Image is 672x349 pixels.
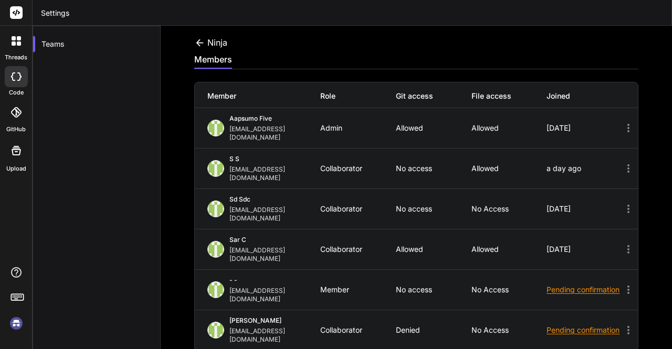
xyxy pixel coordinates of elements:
[396,245,471,253] p: Allowed
[320,326,396,334] div: Collaborator
[471,164,547,173] p: Allowed
[471,285,547,294] p: No access
[229,114,272,122] span: Aapsumo five
[396,205,471,213] p: No access
[471,91,547,101] div: File access
[207,281,224,298] img: profile_image
[471,326,547,334] p: No access
[547,205,622,213] div: [DATE]
[320,164,396,173] div: Collaborator
[547,245,622,253] div: [DATE]
[547,91,622,101] div: Joined
[547,284,622,295] div: Pending confirmation
[6,164,26,173] label: Upload
[471,124,547,132] p: Allowed
[207,322,224,339] img: profile_image
[229,195,250,203] span: sd sdc
[229,287,321,303] div: [EMAIL_ADDRESS][DOMAIN_NAME]
[320,245,396,253] div: Collaborator
[547,124,622,132] div: [DATE]
[229,316,281,324] span: [PERSON_NAME]
[207,200,224,217] img: profile_image
[396,326,471,334] p: Denied
[229,327,321,344] div: [EMAIL_ADDRESS][DOMAIN_NAME]
[194,36,227,49] div: Ninja
[9,88,24,97] label: code
[229,206,321,223] div: [EMAIL_ADDRESS][DOMAIN_NAME]
[396,124,471,132] p: Allowed
[229,276,237,284] span: - -
[229,155,239,163] span: s s
[320,91,396,101] div: Role
[229,125,321,142] div: [EMAIL_ADDRESS][DOMAIN_NAME]
[547,325,622,335] div: Pending confirmation
[207,91,321,101] div: Member
[471,245,547,253] p: Allowed
[320,124,396,132] div: Admin
[229,246,321,263] div: [EMAIL_ADDRESS][DOMAIN_NAME]
[33,33,160,56] div: Teams
[207,160,224,177] img: profile_image
[7,314,25,332] img: signin
[229,165,321,182] div: [EMAIL_ADDRESS][DOMAIN_NAME]
[207,241,224,258] img: profile_image
[320,285,396,294] div: Member
[396,285,471,294] p: No access
[5,53,27,62] label: threads
[194,53,232,68] div: members
[207,120,224,136] img: profile_image
[320,205,396,213] div: Collaborator
[396,91,471,101] div: Git access
[471,205,547,213] p: No access
[547,164,622,173] div: a day ago
[229,236,246,244] span: sar c
[396,164,471,173] p: No access
[6,125,26,134] label: GitHub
